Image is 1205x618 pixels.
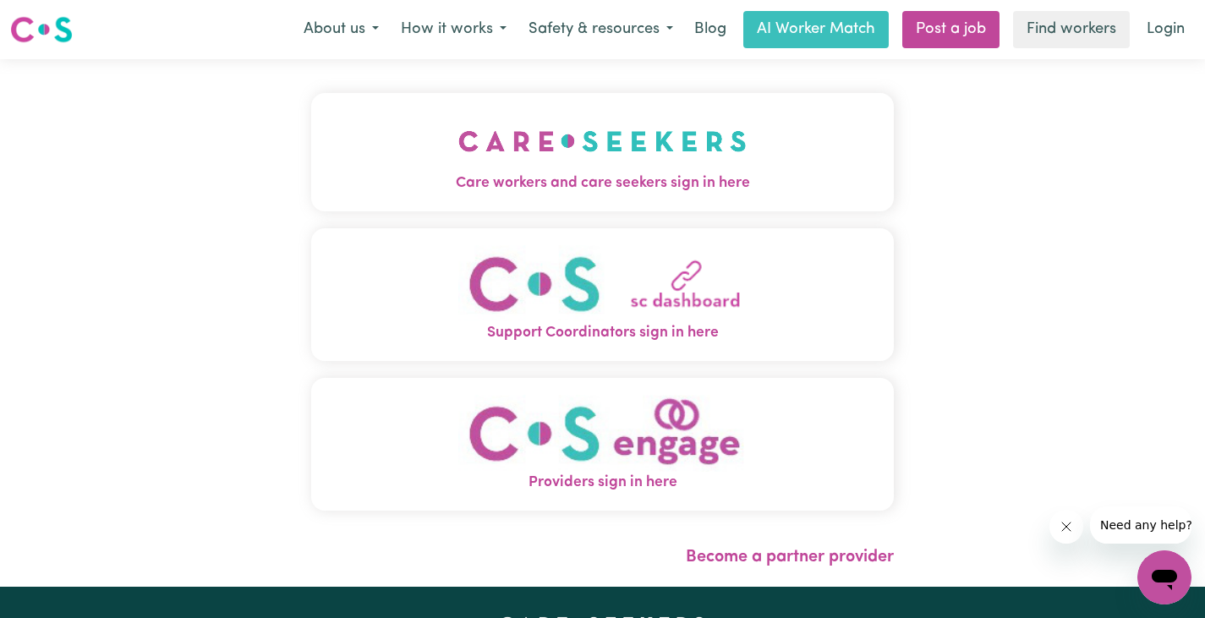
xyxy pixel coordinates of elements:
[311,172,894,194] span: Care workers and care seekers sign in here
[1137,550,1191,604] iframe: Button to launch messaging window
[10,10,73,49] a: Careseekers logo
[311,378,894,511] button: Providers sign in here
[1013,11,1130,48] a: Find workers
[902,11,1000,48] a: Post a job
[293,12,390,47] button: About us
[518,12,684,47] button: Safety & resources
[743,11,889,48] a: AI Worker Match
[1137,11,1195,48] a: Login
[1049,510,1083,544] iframe: Close message
[684,11,737,48] a: Blog
[311,228,894,361] button: Support Coordinators sign in here
[10,14,73,45] img: Careseekers logo
[311,472,894,494] span: Providers sign in here
[311,93,894,211] button: Care workers and care seekers sign in here
[1090,506,1191,544] iframe: Message from company
[686,549,894,566] a: Become a partner provider
[390,12,518,47] button: How it works
[10,12,102,25] span: Need any help?
[311,322,894,344] span: Support Coordinators sign in here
